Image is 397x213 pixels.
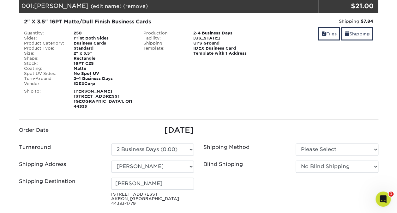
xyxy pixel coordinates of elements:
div: $21.00 [318,1,374,11]
label: Shipping Destination [19,178,75,185]
div: Template: [139,46,189,56]
div: Facility: [139,36,189,41]
div: Vendor: [19,81,69,86]
div: Sides: [19,36,69,41]
div: Production: [139,31,189,36]
span: [PERSON_NAME] [34,2,89,9]
div: Product Type: [19,46,69,51]
div: Print Both Sides [69,36,139,41]
label: Turnaround [19,143,51,151]
div: 16PT C2S [69,61,139,66]
div: 2" x 3.5" [69,51,139,56]
a: (edit name) [91,3,122,9]
a: Shipping [341,27,373,40]
div: IDEXCorp [69,81,139,86]
div: Stock: [19,61,69,66]
a: Files [318,27,340,40]
label: Shipping Address [19,161,66,168]
div: Product Category: [19,41,69,46]
div: 2-4 Business Days [189,31,258,36]
label: Blind Shipping [203,161,243,168]
div: Business Cards [69,41,139,46]
div: UPS Ground [189,41,258,46]
div: [DATE] [111,125,194,136]
iframe: Intercom live chat [376,192,391,207]
label: Shipping Method [203,143,250,151]
small: [STREET_ADDRESS] AKRON, [GEOGRAPHIC_DATA] 44333-1779 [111,192,194,206]
a: (remove) [123,3,148,9]
div: 2-4 Business Days [69,76,139,81]
div: No Spot UV [69,71,139,76]
div: 250 [69,31,139,36]
strong: [PERSON_NAME] [STREET_ADDRESS] [GEOGRAPHIC_DATA], OH 44333 [74,89,132,109]
span: shipping [345,31,349,36]
div: Matte [69,66,139,71]
div: Spot UV Sides: [19,71,69,76]
div: Rectangle [69,56,139,61]
div: IDEX Business Card Template with 1 Address [189,46,258,56]
div: Coating: [19,66,69,71]
span: files [322,31,326,36]
div: Shipping: [139,41,189,46]
label: Order Date [19,126,49,134]
div: Quantity: [19,31,69,36]
div: Shape: [19,56,69,61]
div: Turn-Around: [19,76,69,81]
div: Size: [19,51,69,56]
div: Ship to: [19,89,69,109]
div: [US_STATE] [189,36,258,41]
span: 1 [388,192,394,197]
div: 2" X 3.5" 16PT Matte/Dull Finish Business Cards [24,18,254,26]
strong: $7.84 [360,19,373,24]
div: Shipping: [263,18,373,24]
div: Standard [69,46,139,51]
